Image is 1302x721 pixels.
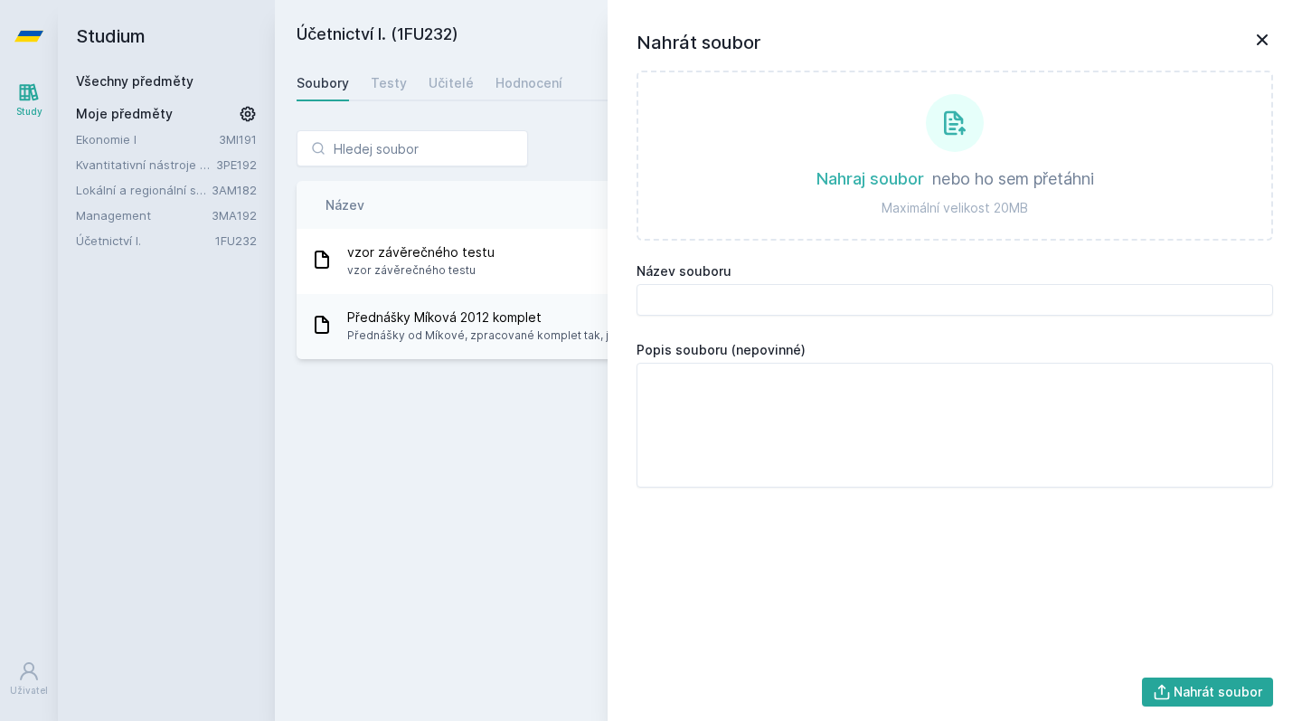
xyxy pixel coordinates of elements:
[76,105,173,123] span: Moje předměty
[371,74,407,92] div: Testy
[325,195,364,214] button: Název
[76,181,212,199] a: Lokální a regionální sociologie - sociologie kultury
[76,206,212,224] a: Management
[637,341,1273,359] label: Popis souboru (nepovinné)
[297,130,528,166] input: Hledej soubor
[347,261,495,280] span: vzor závěrečného testu
[76,73,193,89] a: Všechny předměty
[76,130,219,148] a: Ekonomie I
[16,105,42,119] div: Study
[216,157,257,172] a: 3PE192
[429,65,474,101] a: Učitelé
[10,684,48,697] div: Uživatel
[212,183,257,197] a: 3AM182
[4,651,54,707] a: Uživatel
[347,308,759,327] span: Přednášky Míková 2012 komplet
[495,74,562,92] div: Hodnocení
[297,74,349,92] div: Soubory
[215,233,257,248] a: 1FU232
[297,22,1072,51] h2: Účetnictví I. (1FU232)
[371,65,407,101] a: Testy
[4,72,54,128] a: Study
[76,156,216,174] a: Kvantitativní nástroje pro Arts Management
[637,262,1273,280] label: Název souboru
[219,132,257,147] a: 3MI191
[76,232,215,250] a: Účetnictví I.
[347,327,759,345] span: Přednášky od Míkové, zpracované komplet tak, jak to už několik let přednáší
[495,65,562,101] a: Hodnocení
[297,65,349,101] a: Soubory
[347,243,495,261] span: vzor závěrečného testu
[212,208,257,223] a: 3MA192
[429,74,474,92] div: Učitelé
